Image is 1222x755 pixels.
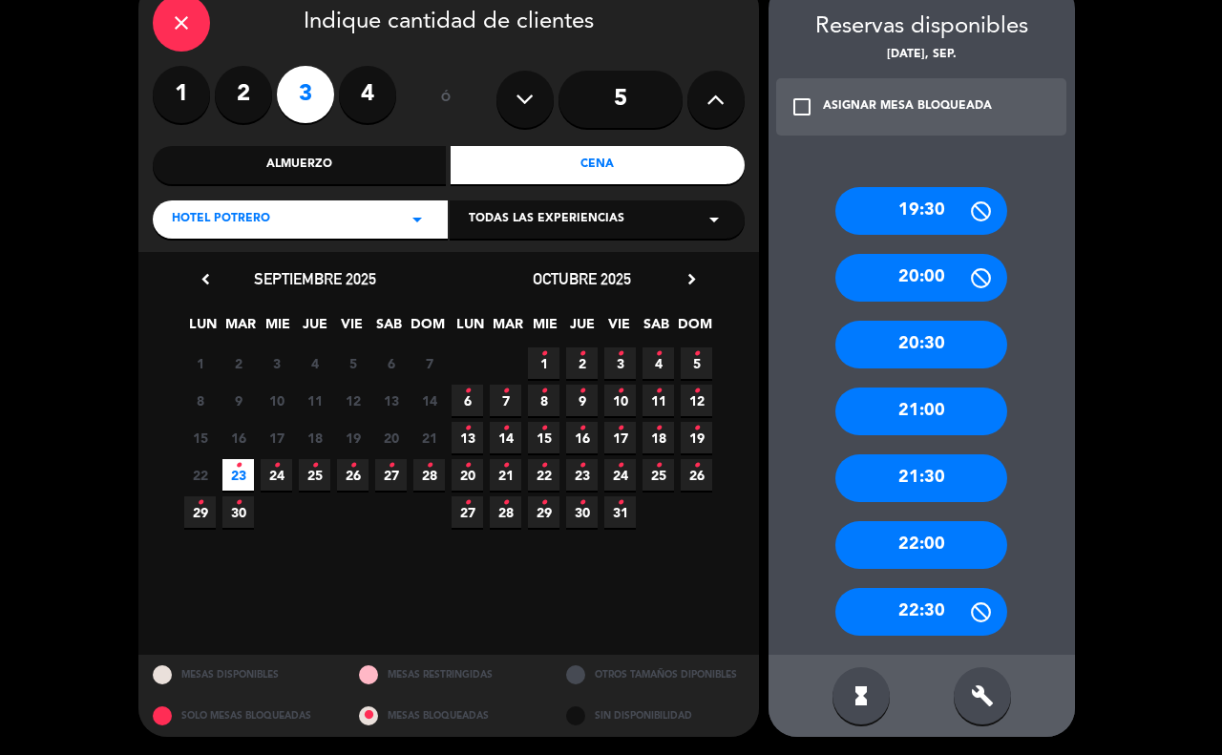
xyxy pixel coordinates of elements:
i: • [617,339,623,369]
span: 23 [566,459,598,491]
i: • [655,376,662,407]
i: • [540,451,547,481]
span: 8 [528,385,559,416]
label: 1 [153,66,210,123]
i: • [235,488,242,518]
i: chevron_left [196,269,216,289]
i: • [388,451,394,481]
span: 27 [452,496,483,528]
i: • [349,451,356,481]
i: • [464,488,471,518]
span: 18 [643,422,674,453]
span: 11 [643,385,674,416]
span: 7 [490,385,521,416]
i: • [617,451,623,481]
div: MESAS DISPONIBLES [138,655,346,696]
span: 20 [375,422,407,453]
span: 1 [184,347,216,379]
span: Todas las experiencias [469,210,624,229]
span: 22 [184,459,216,491]
span: 9 [222,385,254,416]
span: 5 [337,347,369,379]
span: Hotel Potrero [172,210,270,229]
span: 15 [528,422,559,453]
span: 27 [375,459,407,491]
span: 19 [337,422,369,453]
span: 6 [375,347,407,379]
span: 26 [681,459,712,491]
span: MAR [224,313,256,345]
i: • [426,451,432,481]
div: 21:00 [835,388,1007,435]
span: 16 [222,422,254,453]
span: 3 [261,347,292,379]
i: • [617,376,623,407]
i: • [579,413,585,444]
span: 16 [566,422,598,453]
i: • [693,376,700,407]
i: • [655,413,662,444]
i: • [579,339,585,369]
span: 5 [681,347,712,379]
i: • [655,451,662,481]
span: JUE [566,313,598,345]
span: 30 [566,496,598,528]
span: 7 [413,347,445,379]
span: SAB [373,313,405,345]
div: SOLO MESAS BLOQUEADAS [138,696,346,737]
div: [DATE], sep. [769,46,1075,65]
i: • [235,451,242,481]
span: 10 [604,385,636,416]
span: 2 [566,347,598,379]
div: 22:30 [835,588,1007,636]
span: MIE [262,313,293,345]
label: 4 [339,66,396,123]
span: 26 [337,459,369,491]
i: • [197,488,203,518]
span: 11 [299,385,330,416]
i: • [464,451,471,481]
span: VIE [336,313,368,345]
i: • [502,451,509,481]
span: 1 [528,347,559,379]
label: 2 [215,66,272,123]
i: arrow_drop_down [703,208,726,231]
div: 21:30 [835,454,1007,502]
span: 2 [222,347,254,379]
span: 8 [184,385,216,416]
div: Almuerzo [153,146,447,184]
span: 18 [299,422,330,453]
span: 30 [222,496,254,528]
span: 29 [528,496,559,528]
i: build [971,684,994,707]
span: 31 [604,496,636,528]
span: MIE [529,313,560,345]
div: MESAS BLOQUEADAS [345,696,552,737]
i: • [273,451,280,481]
i: • [464,376,471,407]
span: 4 [299,347,330,379]
i: • [540,376,547,407]
div: Cena [451,146,745,184]
i: • [502,413,509,444]
span: JUE [299,313,330,345]
span: 21 [490,459,521,491]
span: 14 [490,422,521,453]
span: 10 [261,385,292,416]
i: • [540,488,547,518]
i: • [693,339,700,369]
span: 12 [681,385,712,416]
label: 3 [277,66,334,123]
i: • [693,413,700,444]
div: 19:30 [835,187,1007,235]
span: 14 [413,385,445,416]
span: LUN [187,313,219,345]
i: • [617,413,623,444]
span: 9 [566,385,598,416]
span: DOM [678,313,709,345]
span: 17 [261,422,292,453]
span: septiembre 2025 [254,269,376,288]
i: • [502,488,509,518]
span: 24 [261,459,292,491]
i: • [579,488,585,518]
